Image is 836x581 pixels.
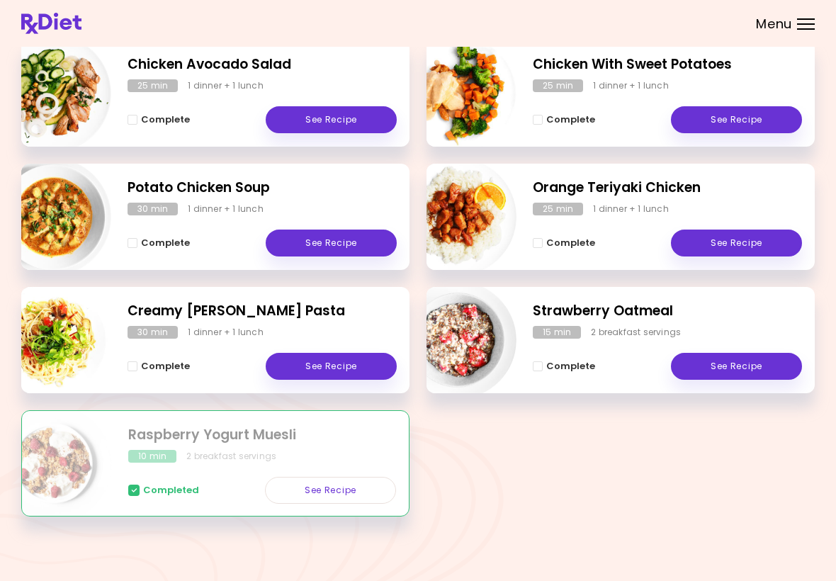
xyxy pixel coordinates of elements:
[265,477,396,504] a: See Recipe - Raspberry Yogurt Muesli
[143,485,199,496] span: Completed
[533,326,581,339] div: 15 min
[266,230,397,256] a: See Recipe - Potato Chicken Soup
[21,13,81,34] img: RxDiet
[128,326,178,339] div: 30 min
[266,353,397,380] a: See Recipe - Creamy Alfredo Pasta
[141,114,190,125] span: Complete
[128,358,190,375] button: Complete - Creamy Alfredo Pasta
[188,203,264,215] div: 1 dinner + 1 lunch
[128,450,176,463] div: 10 min
[546,237,595,249] span: Complete
[186,450,276,463] div: 2 breakfast servings
[128,425,396,446] h2: Raspberry Yogurt Muesli
[533,111,595,128] button: Complete - Chicken With Sweet Potatoes
[671,353,802,380] a: See Recipe - Strawberry Oatmeal
[188,79,264,92] div: 1 dinner + 1 lunch
[399,158,516,276] img: Info - Orange Teriyaki Chicken
[533,235,595,252] button: Complete - Orange Teriyaki Chicken
[546,114,595,125] span: Complete
[266,106,397,133] a: See Recipe - Chicken Avocado Salad
[593,203,669,215] div: 1 dinner + 1 lunch
[128,178,397,198] h2: Potato Chicken Soup
[756,18,792,30] span: Menu
[399,281,516,399] img: Info - Strawberry Oatmeal
[128,203,178,215] div: 30 min
[128,301,397,322] h2: Creamy Alfredo Pasta
[188,326,264,339] div: 1 dinner + 1 lunch
[671,106,802,133] a: See Recipe - Chicken With Sweet Potatoes
[533,55,802,75] h2: Chicken With Sweet Potatoes
[533,203,583,215] div: 25 min
[533,178,802,198] h2: Orange Teriyaki Chicken
[593,79,669,92] div: 1 dinner + 1 lunch
[128,111,190,128] button: Complete - Chicken Avocado Salad
[128,235,190,252] button: Complete - Potato Chicken Soup
[671,230,802,256] a: See Recipe - Orange Teriyaki Chicken
[546,361,595,372] span: Complete
[591,326,681,339] div: 2 breakfast servings
[141,361,190,372] span: Complete
[533,358,595,375] button: Complete - Strawberry Oatmeal
[128,79,178,92] div: 25 min
[399,35,516,152] img: Info - Chicken With Sweet Potatoes
[141,237,190,249] span: Complete
[533,79,583,92] div: 25 min
[533,301,802,322] h2: Strawberry Oatmeal
[128,55,397,75] h2: Chicken Avocado Salad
